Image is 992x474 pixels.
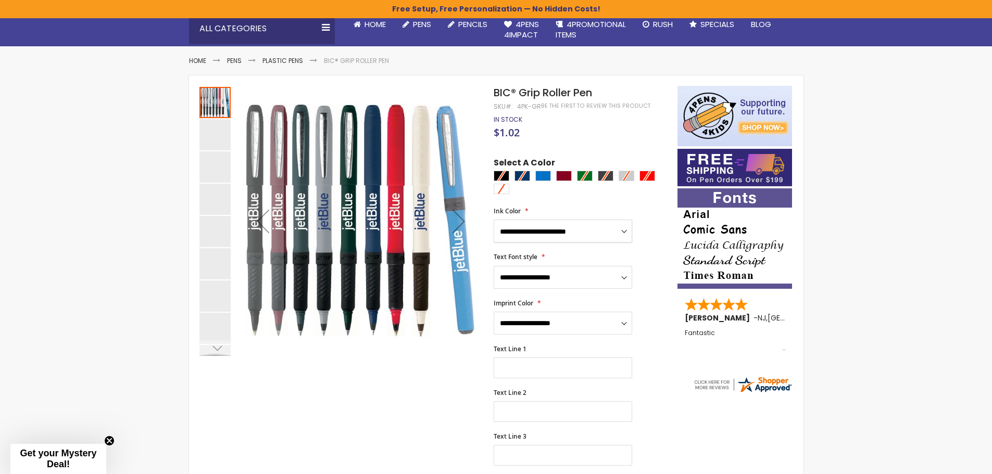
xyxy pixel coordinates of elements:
div: Next [438,86,480,356]
span: In stock [494,115,522,124]
div: 4PK-GR [517,103,541,111]
div: Availability [494,116,522,124]
a: Specials [681,13,743,36]
a: Rush [634,13,681,36]
div: BIC® Grip Roller Pen [199,183,232,215]
a: 4PROMOTIONALITEMS [547,13,634,47]
span: 4Pens 4impact [504,19,539,40]
div: BIC® Grip Roller Pen [199,86,232,118]
div: Previous [242,86,284,356]
span: 4PROMOTIONAL ITEMS [556,19,626,40]
a: Home [189,56,206,65]
a: Pens [394,13,440,36]
div: Get your Mystery Deal!Close teaser [10,444,106,474]
strong: SKU [494,102,513,111]
span: Pencils [458,19,487,30]
img: font-personalization-examples [677,188,792,289]
span: Rush [653,19,673,30]
span: [GEOGRAPHIC_DATA] [768,313,844,323]
span: Blog [751,19,771,30]
a: Home [345,13,394,36]
span: Text Line 3 [494,432,526,441]
span: NJ [758,313,766,323]
img: 4pens.com widget logo [693,375,793,394]
div: BIC® Grip Roller Pen [199,215,232,247]
img: BIC® Grip Roller Pen [242,101,480,339]
span: Text Font style [494,252,537,261]
span: Text Line 1 [494,344,526,353]
span: [PERSON_NAME] [685,313,754,323]
a: Pens [227,56,242,65]
div: BIC® Grip Roller Pen [199,150,232,183]
div: BIC® Grip Roller Pen [199,118,232,150]
span: Specials [700,19,734,30]
a: Pencils [440,13,496,36]
img: Free shipping on orders over $199 [677,149,792,186]
span: Text Line 2 [494,388,526,397]
button: Close teaser [104,435,115,446]
div: Blue Light [535,171,551,181]
span: Ink Color [494,207,521,215]
span: - , [754,313,844,323]
div: All Categories [189,13,335,44]
span: Imprint Color [494,299,533,308]
iframe: Google Customer Reviews [906,446,992,474]
span: $1.02 [494,125,520,139]
div: BIC® Grip Roller Pen [199,247,232,279]
a: Be the first to review this product [541,102,650,110]
span: BIC® Grip Roller Pen [494,85,592,100]
span: Home [365,19,386,30]
img: 4pens 4 kids [677,86,792,146]
a: 4Pens4impact [496,13,547,47]
div: Burgundy [556,171,572,181]
div: Next [199,340,231,356]
span: Get your Mystery Deal! [20,448,96,469]
div: BIC® Grip Roller Pen [199,312,232,344]
a: 4pens.com certificate URL [693,387,793,396]
a: Plastic Pens [262,56,303,65]
div: Fantastic [685,329,786,352]
li: BIC® Grip Roller Pen [324,57,389,65]
div: BIC® Grip Roller Pen [199,279,232,312]
span: Pens [413,19,431,30]
a: Blog [743,13,780,36]
span: Select A Color [494,157,555,171]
